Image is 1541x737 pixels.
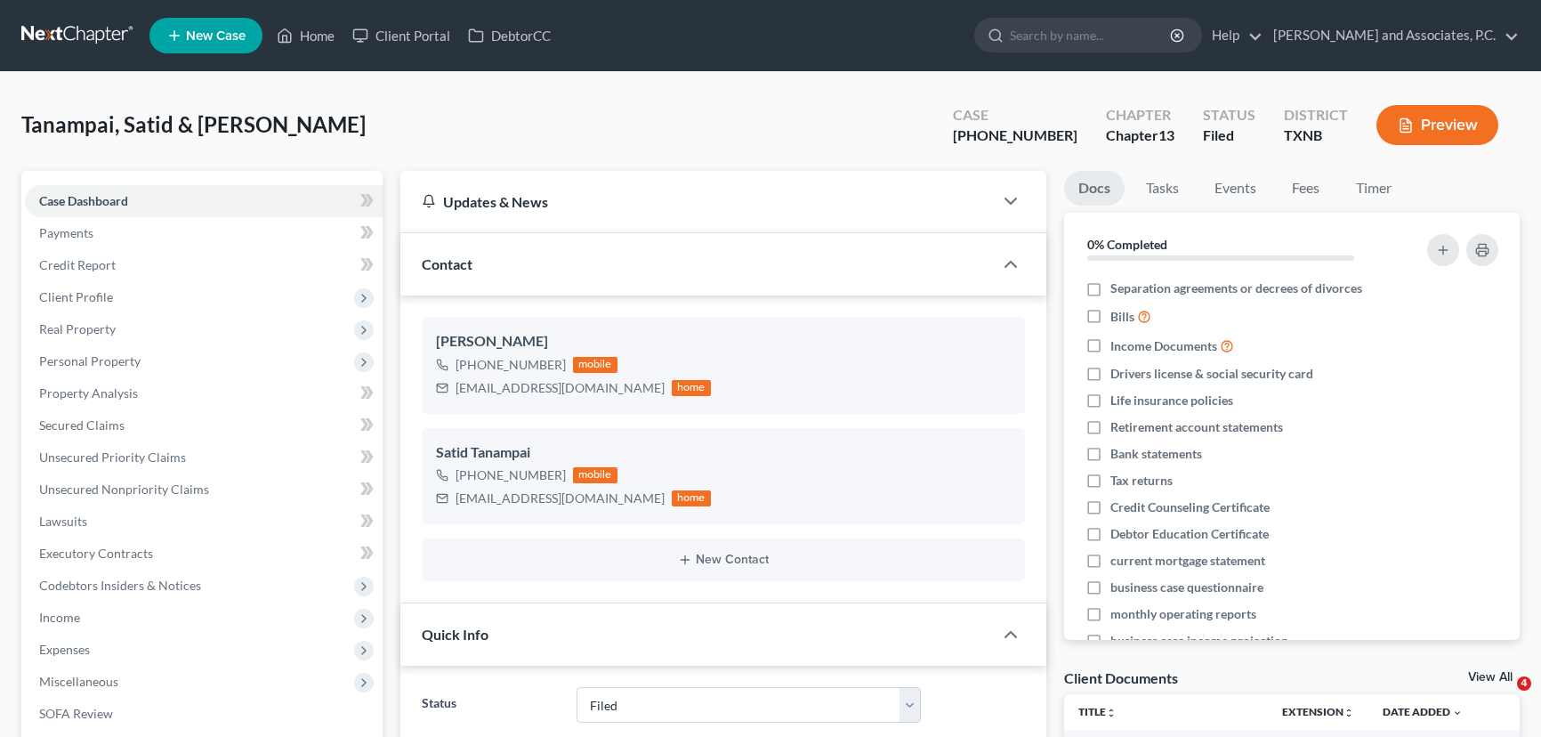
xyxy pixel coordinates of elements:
[39,225,93,240] span: Payments
[1132,171,1193,206] a: Tasks
[1282,705,1354,718] a: Extensionunfold_more
[1087,237,1167,252] strong: 0% Completed
[1106,105,1174,126] div: Chapter
[25,441,383,474] a: Unsecured Priority Claims
[1078,705,1117,718] a: Titleunfold_more
[39,289,113,304] span: Client Profile
[1106,708,1117,718] i: unfold_more
[1264,20,1519,52] a: [PERSON_NAME] and Associates, P.C.
[1203,126,1255,146] div: Filed
[672,380,711,396] div: home
[436,553,1011,567] button: New Contact
[1110,579,1263,596] span: business case questionnaire
[436,442,1011,464] div: Satid Tanampai
[268,20,343,52] a: Home
[25,217,383,249] a: Payments
[1452,708,1463,718] i: expand_more
[1110,498,1270,516] span: Credit Counseling Certificate
[1110,472,1173,490] span: Tax returns
[39,514,87,529] span: Lawsuits
[1064,171,1125,206] a: Docs
[39,706,113,721] span: SOFA Review
[422,255,472,272] span: Contact
[1106,126,1174,146] div: Chapter
[25,249,383,281] a: Credit Report
[1200,171,1271,206] a: Events
[1284,126,1348,146] div: TXNB
[1517,676,1531,691] span: 4
[1110,392,1233,409] span: Life insurance policies
[1468,671,1513,684] a: View All
[39,417,125,433] span: Secured Claims
[25,506,383,538] a: Lawsuits
[1064,668,1178,687] div: Client Documents
[1110,365,1313,383] span: Drivers license & social security card
[25,474,383,506] a: Unsecured Nonpriority Claims
[1110,632,1288,650] span: business case income projection
[953,105,1077,126] div: Case
[573,357,617,373] div: mobile
[456,379,665,397] div: [EMAIL_ADDRESS][DOMAIN_NAME]
[1110,552,1265,570] span: current mortgage statement
[436,331,1011,352] div: [PERSON_NAME]
[1203,20,1263,52] a: Help
[25,409,383,441] a: Secured Claims
[186,29,246,43] span: New Case
[1110,337,1217,355] span: Income Documents
[413,687,568,723] label: Status
[39,449,186,465] span: Unsecured Priority Claims
[25,377,383,409] a: Property Analysis
[422,192,972,211] div: Updates & News
[672,490,711,506] div: home
[1110,445,1202,463] span: Bank statements
[343,20,459,52] a: Client Portal
[422,626,488,643] span: Quick Info
[1110,279,1362,297] span: Separation agreements or decrees of divorces
[1158,126,1174,143] span: 13
[459,20,560,52] a: DebtorCC
[456,490,665,507] div: [EMAIL_ADDRESS][DOMAIN_NAME]
[1342,171,1406,206] a: Timer
[1110,525,1269,543] span: Debtor Education Certificate
[953,126,1077,146] div: [PHONE_NUMBER]
[25,538,383,570] a: Executory Contracts
[39,546,153,561] span: Executory Contracts
[25,185,383,217] a: Case Dashboard
[1110,418,1283,436] span: Retirement account statements
[1010,19,1173,52] input: Search by name...
[39,674,118,689] span: Miscellaneous
[21,111,366,137] span: Tanampai, Satid & [PERSON_NAME]
[1110,605,1256,623] span: monthly operating reports
[1284,105,1348,126] div: District
[456,356,566,374] div: [PHONE_NUMBER]
[1343,708,1354,718] i: unfold_more
[1203,105,1255,126] div: Status
[39,353,141,368] span: Personal Property
[1110,308,1134,326] span: Bills
[39,257,116,272] span: Credit Report
[25,698,383,730] a: SOFA Review
[1376,105,1498,145] button: Preview
[39,642,90,657] span: Expenses
[1480,676,1523,719] iframe: Intercom live chat
[39,193,128,208] span: Case Dashboard
[573,467,617,483] div: mobile
[456,466,566,484] div: [PHONE_NUMBER]
[1383,705,1463,718] a: Date Added expand_more
[39,321,116,336] span: Real Property
[1278,171,1335,206] a: Fees
[39,385,138,401] span: Property Analysis
[39,482,209,497] span: Unsecured Nonpriority Claims
[39,610,80,625] span: Income
[39,578,201,593] span: Codebtors Insiders & Notices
